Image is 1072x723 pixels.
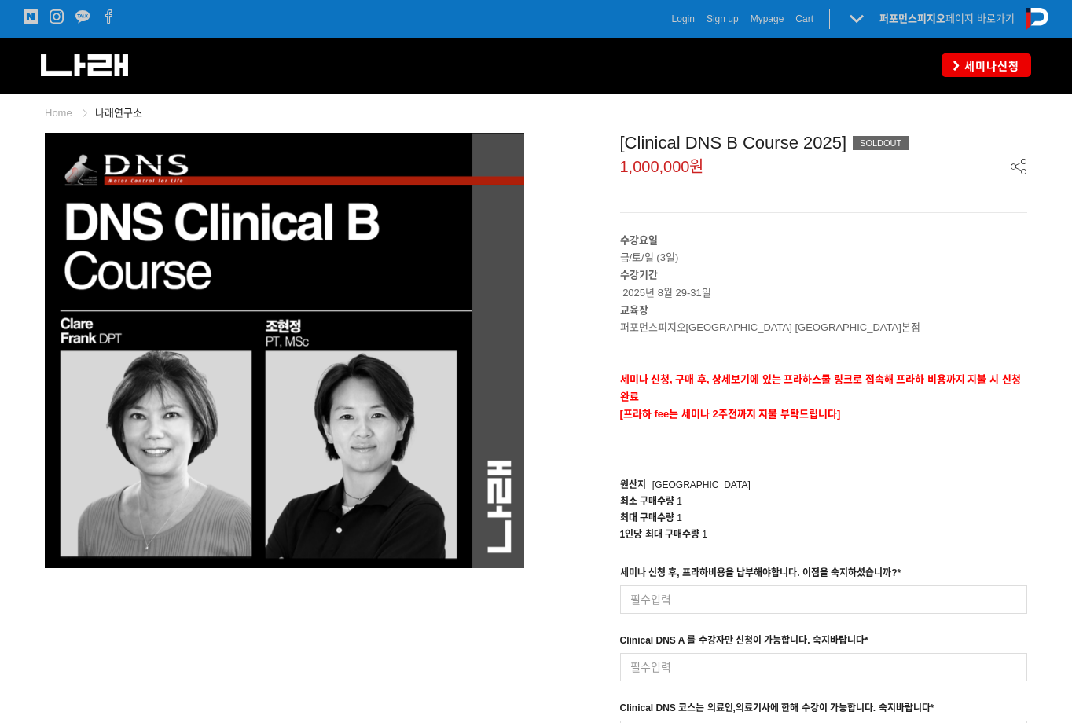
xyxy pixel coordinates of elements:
strong: 퍼포먼스피지오 [879,13,945,24]
strong: 수강요일 [620,234,658,246]
a: Home [45,107,72,119]
span: 최대 구매수량 [620,512,674,523]
strong: 수강기간 [620,269,658,281]
p: 2025년 8월 29-31일 [620,266,1028,301]
div: Clinical DNS 코스는 의료인,의료기사에 한해 수강이 가능합니다. 숙지바랍니다 [620,700,934,721]
span: 1 [677,512,682,523]
span: 1,000,000원 [620,159,704,174]
a: Login [672,11,695,27]
span: 1인당 최대 구매수량 [620,529,699,540]
a: Cart [795,11,813,27]
a: 나래연구소 [95,107,142,119]
p: 퍼포먼스피지오[GEOGRAPHIC_DATA] [GEOGRAPHIC_DATA]본점 [620,319,1028,336]
div: 세미나 신청 후, 프라하비용을 납부해야합니다. 이점을 숙지하셨습니까? [620,565,901,585]
div: SOLDOUT [853,136,909,150]
div: Clinical DNS A 를 수강자만 신청이 가능합니다. 숙지바랍니다 [620,633,868,653]
a: Sign up [707,11,739,27]
span: 원산지 [620,479,646,490]
a: 세미나신청 [942,53,1031,76]
span: [프라하 fee는 세미나 2주전까지 지불 부탁드립니다] [620,408,841,420]
span: [GEOGRAPHIC_DATA] [652,479,751,490]
p: 금/토/일 (3일) [620,249,1028,266]
a: Mypage [751,11,784,27]
strong: 교육장 [620,304,648,316]
span: 세미나신청 [960,58,1019,74]
span: 1 [702,529,707,540]
span: 1 [677,496,682,507]
strong: 세미나 신청, 구매 후, 상세보기에 있는 프라하스쿨 링크로 접속해 프라하 비용까지 지불 시 신청완료 [620,373,1021,402]
input: 필수입력 [620,585,1028,614]
input: 필수입력 [620,653,1028,681]
span: 최소 구매수량 [620,496,674,507]
div: [Clinical DNS B Course 2025] [620,133,1028,153]
a: 퍼포먼스피지오페이지 바로가기 [879,13,1015,24]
